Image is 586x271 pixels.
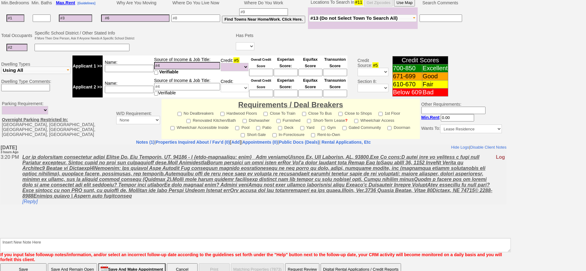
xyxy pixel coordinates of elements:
[300,123,315,130] label: Yard
[0,252,502,262] font: If you input false followup notes/information, and/or select an incorrect follow-up date accordin...
[235,126,239,130] input: Pool
[274,69,298,76] input: Ask Customer: Do You Know Your Experian Credit Score
[233,57,240,64] span: #5
[277,116,301,123] label: Furnished
[278,126,282,130] input: Deck
[72,76,103,97] td: Applicant 2 >>
[66,0,75,5] span: Rent
[220,112,224,116] input: Hardwood Floors
[302,112,306,116] input: Close To Bus
[420,99,503,139] td: Other Requirements:
[422,88,448,96] td: Bad
[0,0,18,10] b: [DATE]
[256,123,272,130] label: Patio
[387,126,391,130] input: Doorman
[274,90,298,97] input: Ask Customer: Do You Know Your Experian Credit Score
[392,64,422,72] td: 700-850
[0,30,34,41] td: Total Occupants
[338,109,372,116] label: Close to Shops
[178,112,182,116] input: No Dealbreakers
[154,83,220,90] input: #4
[264,112,268,116] input: Close To Train
[354,116,394,123] label: Wheelchair Access
[321,126,325,130] input: Gym
[249,69,273,76] input: Ask Customer: Do You Know Your Overall Credit Score
[264,109,295,116] label: Close To Train
[136,140,154,145] a: Notes (1)
[421,126,502,131] nobr: Wants To:
[392,56,448,64] td: Credit Scores
[186,119,191,123] input: Renovated Kitchen/Bath
[186,116,236,123] label: Renovated Kitchen/Bath
[273,130,305,138] label: In-Foreclosure
[309,14,417,22] button: #13 (Do not Select Town To Search All)
[354,119,358,123] input: Wheelchair Access
[430,115,440,120] span: Rent
[277,78,294,89] font: Experian Score:
[171,14,220,22] input: #8
[303,78,318,89] font: Equifax Score
[154,55,220,76] td: Source of Income & Job Title:
[0,140,506,145] center: | | | |
[273,133,277,137] input: In-Foreclosure
[22,54,38,60] a: [Reply]
[103,55,154,76] td: Name:
[256,126,260,130] input: Patio
[278,123,293,130] label: Deck
[302,109,332,116] label: Close To Bus
[372,62,379,68] span: #5
[392,88,422,96] td: Below 609
[56,0,75,5] b: Max.
[0,55,72,98] td: Dwelling Types Dwelling Type Comments:
[178,109,214,116] label: No Dealbreakers
[307,119,311,123] input: Short-Term Lease?
[1,67,71,74] button: Using All
[470,0,506,5] a: Disable Client Notes
[241,133,245,137] input: Short-Sale
[220,76,249,97] td: Credit:
[324,57,346,68] font: Transunion Score
[322,140,371,145] nobr: Rental Applications, Etc
[342,123,381,130] label: Gated Community
[0,238,511,252] textarea: Insert New Note Here
[59,14,92,22] input: #3
[77,0,95,5] a: [Guidelines]
[342,126,346,130] input: Gated Community
[222,16,305,23] button: Find Towns Near Home/Work. Click Here.
[279,140,319,145] a: Public Docs (Deals)
[154,62,220,69] input: #4
[72,55,103,76] td: Applicant 1 >>
[231,140,240,145] a: Add
[103,76,154,97] td: Name:
[2,117,68,122] u: Overnight Parking Restricted In:
[323,90,347,97] input: Ask Customer: Do You Know Your Transunion Credit Score
[303,57,318,68] font: Equifax Score
[220,109,257,116] label: Hardwood Floors
[6,44,27,51] input: #2
[22,10,492,54] u: Lor ip dolorsitam consectetur adipi Elitse Do, Eiu Temporin, UT, 94186 - l {etdo-magnaaliqu: enim...
[251,79,271,89] font: Overall Credit Score
[156,140,241,145] b: [ ]
[243,119,247,123] input: Dishwasher
[277,119,281,123] input: Furnished
[345,118,347,123] a: ?
[422,64,448,72] td: Excellent
[392,72,422,80] td: 671-699
[310,15,398,21] span: #13 (Do not Select Town To Search All)
[0,6,18,9] font: 3 hours Ago
[35,37,134,40] font: If More Then One Person, Ask If Anyone Needs A Specific School District
[323,69,347,76] input: Ask Customer: Do You Know Your Transunion Credit Score
[311,133,315,137] input: Rent-to-Own
[421,115,440,120] b: Min.
[6,14,24,22] input: #1
[159,69,178,74] span: Verifiable
[379,109,400,116] label: 1st Floor
[496,10,505,15] font: Log
[238,101,343,109] font: Requirements / Deal Breakers
[9,0,29,5] span: Bedrooms
[239,8,288,16] input: #9
[324,78,346,89] font: Transunion Score
[422,72,448,80] td: Good
[154,76,220,97] td: Source of Income & Job Title: Verifiable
